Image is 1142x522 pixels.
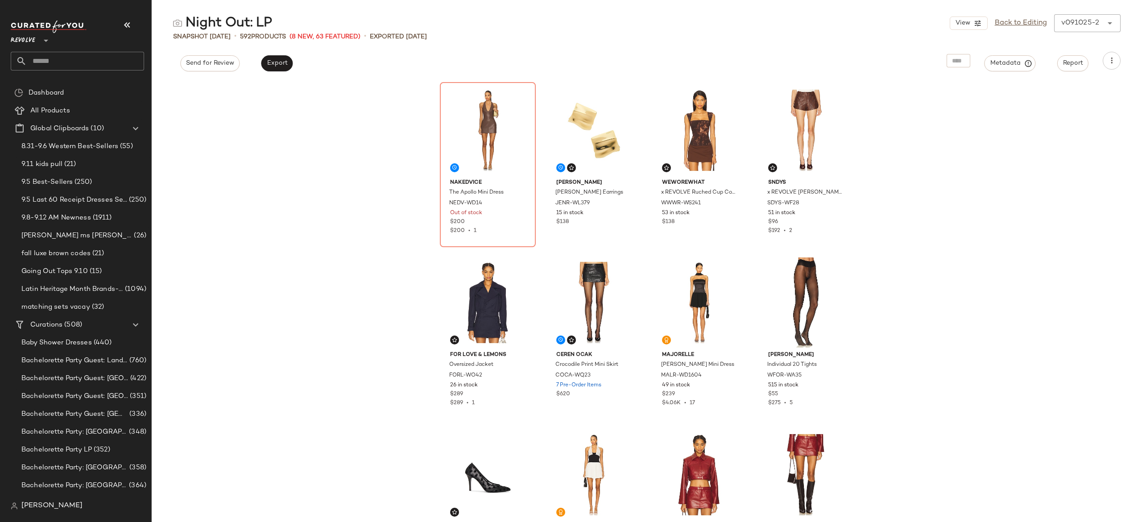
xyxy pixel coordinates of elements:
[555,199,590,207] span: JENR-WL379
[556,179,632,187] span: [PERSON_NAME]
[21,445,92,455] span: Bachelorette Party LP
[555,372,591,380] span: COCA-WQ23
[11,30,35,46] span: Revolve
[661,189,737,197] span: x REVOLVE Ruched Cup Corset
[558,510,563,515] img: svg%3e
[662,390,675,398] span: $239
[681,400,690,406] span: •
[950,17,987,30] button: View
[569,165,574,170] img: svg%3e
[450,390,463,398] span: $289
[1061,18,1099,29] div: v091025-2
[780,228,789,234] span: •
[955,20,970,27] span: View
[761,430,851,520] img: LARX-WQ86_V1.jpg
[11,502,18,510] img: svg%3e
[123,284,146,294] span: (1094)
[186,60,234,67] span: Send for Review
[662,381,690,389] span: 49 in stock
[127,427,146,437] span: (348)
[472,400,475,406] span: 1
[655,257,745,348] img: MALR-WD1604_V1.jpg
[21,195,127,205] span: 9.5 Last 60 Receipt Dresses Selling
[127,195,146,205] span: (250)
[180,55,240,71] button: Send for Review
[767,372,802,380] span: WFOR-WA35
[768,390,778,398] span: $55
[92,338,112,348] span: (440)
[91,213,112,223] span: (1911)
[555,189,623,197] span: [PERSON_NAME] Earrings
[21,338,92,348] span: Baby Shower Dresses
[768,228,780,234] span: $192
[443,257,533,348] img: FORL-WO42_V1.jpg
[450,381,478,389] span: 26 in stock
[89,124,104,134] span: (10)
[234,31,236,42] span: •
[21,501,83,511] span: [PERSON_NAME]
[62,159,76,170] span: (21)
[443,430,533,520] img: IMAR-WZ397_V1.jpg
[661,199,701,207] span: WWWR-WS241
[995,18,1047,29] a: Back to Editing
[662,351,737,359] span: MAJORELLE
[990,59,1030,67] span: Metadata
[662,218,674,226] span: $138
[465,228,474,234] span: •
[767,199,799,207] span: SDYS-WF28
[452,510,457,515] img: svg%3e
[443,85,533,175] img: NEDV-WD14_V1.jpg
[1063,60,1083,67] span: Report
[761,85,851,175] img: SDYS-WF28_V1.jpg
[21,373,128,384] span: Bachelorette Party Guest: [GEOGRAPHIC_DATA]
[90,302,104,312] span: (32)
[449,199,482,207] span: NEDV-WD14
[770,165,775,170] img: svg%3e
[21,159,62,170] span: 9.11 kids pull
[128,409,146,419] span: (336)
[14,88,23,97] img: svg%3e
[768,381,799,389] span: 515 in stock
[127,481,146,491] span: (364)
[449,372,482,380] span: FORL-WO42
[1057,55,1088,71] button: Report
[556,381,601,389] span: 7 Pre-Order Items
[556,351,632,359] span: Ceren Ocak
[240,33,251,40] span: 592
[11,21,87,33] img: cfy_white_logo.C9jOOHJF.svg
[789,228,792,234] span: 2
[290,32,360,41] span: (8 New, 63 Featured)
[128,463,146,473] span: (358)
[768,209,795,217] span: 51 in stock
[21,427,127,437] span: Bachelorette Party: [GEOGRAPHIC_DATA]
[450,179,525,187] span: Nakedvice
[21,463,128,473] span: Bachelorette Party: [GEOGRAPHIC_DATA]
[128,391,146,402] span: (351)
[30,106,70,116] span: All Products
[768,351,844,359] span: [PERSON_NAME]
[450,218,465,226] span: $200
[450,351,525,359] span: For Love & Lemons
[92,445,110,455] span: (352)
[88,266,102,277] span: (15)
[29,88,64,98] span: Dashboard
[21,141,118,152] span: 8.31-9.6 Western Best-Sellers
[173,14,272,32] div: Night Out: LP
[768,400,781,406] span: $275
[767,361,817,369] span: Individual 20 Tights
[768,218,778,226] span: $96
[450,209,482,217] span: Out of stock
[985,55,1036,71] button: Metadata
[690,400,695,406] span: 17
[21,249,91,259] span: fall luxe brown codes
[549,257,639,348] img: COCA-WQ23_V1.jpg
[556,218,569,226] span: $138
[21,284,123,294] span: Latin Heritage Month Brands- DO NOT DELETE
[556,390,570,398] span: $620
[173,19,182,28] img: svg%3e
[30,320,62,330] span: Curations
[21,266,88,277] span: Going Out Tops 9.10
[449,189,504,197] span: The Apollo Mini Dress
[556,209,583,217] span: 15 in stock
[449,361,493,369] span: Oversized Jacket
